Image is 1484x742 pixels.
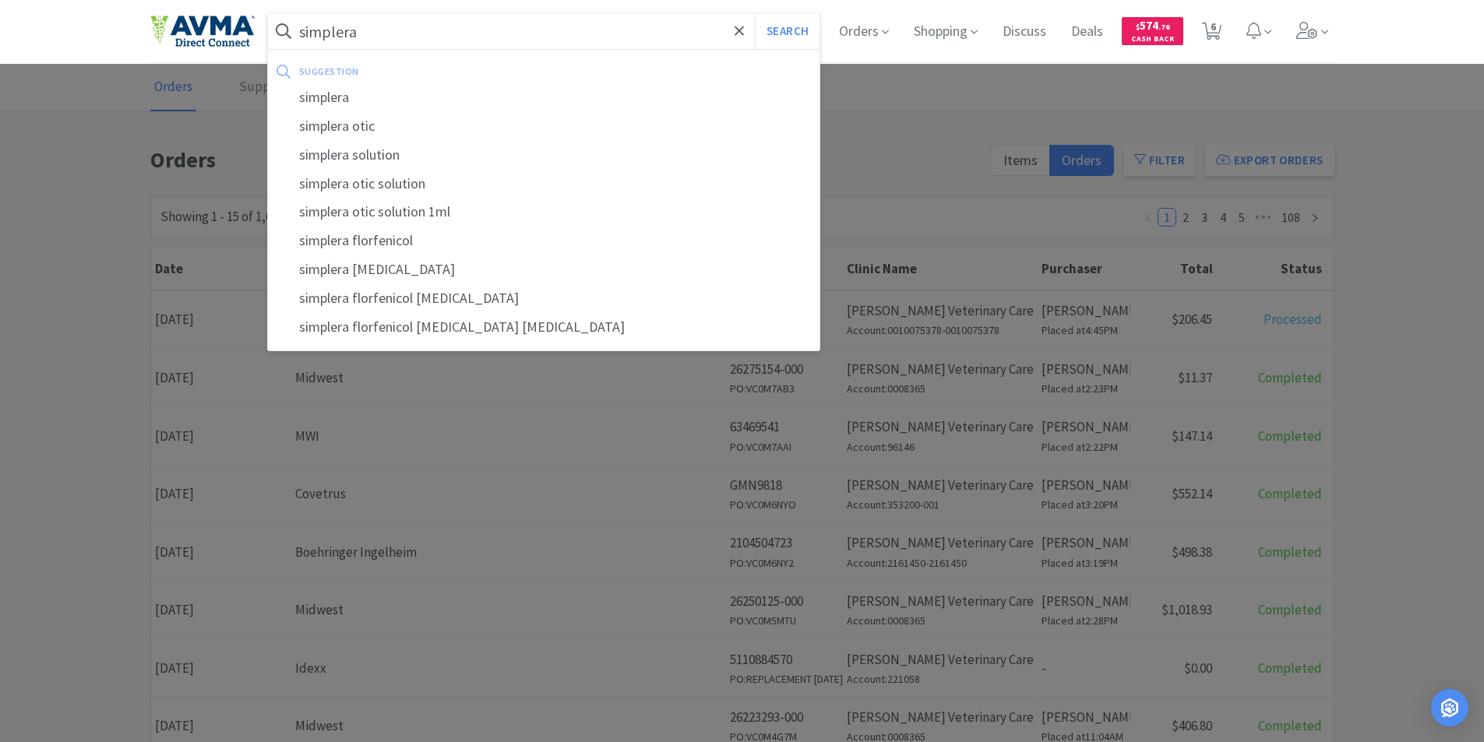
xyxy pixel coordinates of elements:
[1136,22,1140,32] span: $
[1136,18,1170,33] span: 574
[996,25,1052,39] a: Discuss
[268,284,820,313] div: simplera florfenicol [MEDICAL_DATA]
[268,255,820,284] div: simplera [MEDICAL_DATA]
[268,141,820,170] div: simplera solution
[1122,10,1183,52] a: $574.76Cash Back
[268,313,820,342] div: simplera florfenicol [MEDICAL_DATA] [MEDICAL_DATA]
[268,13,820,49] input: Search by item, sku, manufacturer, ingredient, size...
[1131,35,1174,45] span: Cash Back
[1158,22,1170,32] span: . 76
[755,13,820,49] button: Search
[268,112,820,141] div: simplera otic
[1196,26,1228,40] a: 6
[268,227,820,255] div: simplera florfenicol
[1431,689,1468,726] div: Open Intercom Messenger
[150,15,255,47] img: e4e33dab9f054f5782a47901c742baa9_102.png
[299,59,585,83] div: suggestion
[1065,25,1109,39] a: Deals
[268,198,820,227] div: simplera otic solution 1ml
[268,170,820,199] div: simplera otic solution
[268,83,820,112] div: simplera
